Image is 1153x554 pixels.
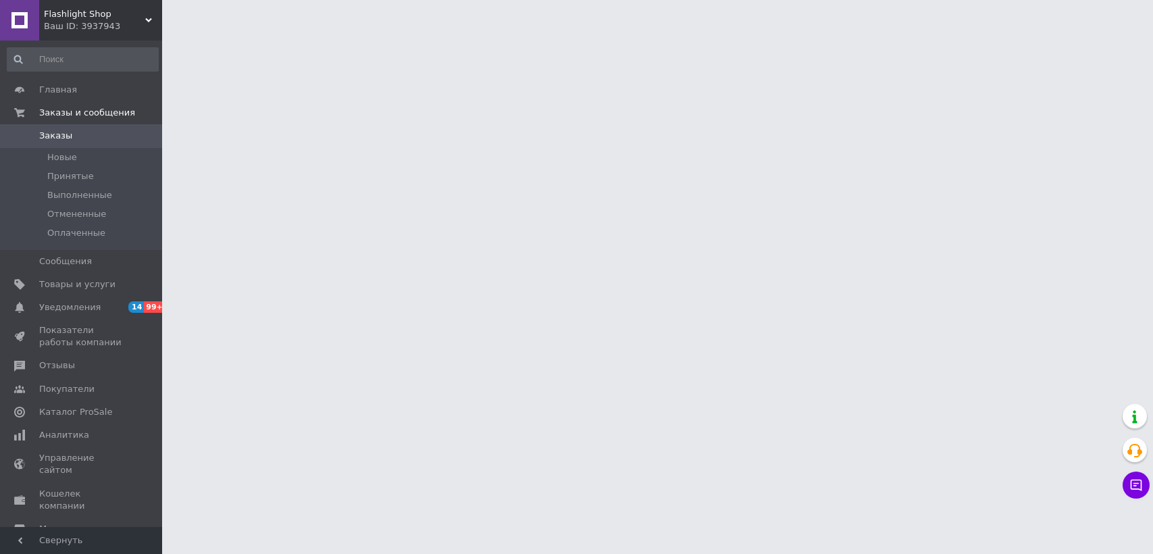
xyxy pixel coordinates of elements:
button: Чат с покупателем [1123,472,1150,499]
span: Кошелек компании [39,488,125,512]
span: Flashlight Shop [44,8,145,20]
span: Уведомления [39,301,101,313]
span: Сообщения [39,255,92,268]
span: Новые [47,151,77,163]
span: Отмененные [47,208,106,220]
span: Каталог ProSale [39,406,112,418]
span: Заказы и сообщения [39,107,135,119]
span: Выполненные [47,189,112,201]
div: Ваш ID: 3937943 [44,20,162,32]
span: Покупатели [39,383,95,395]
span: Товары и услуги [39,278,116,291]
span: Принятые [47,170,94,182]
span: Маркет [39,523,74,535]
span: Отзывы [39,359,75,372]
span: Главная [39,84,77,96]
span: Аналитика [39,429,89,441]
span: 99+ [144,301,166,313]
span: Показатели работы компании [39,324,125,349]
span: 14 [128,301,144,313]
span: Управление сайтом [39,452,125,476]
span: Оплаченные [47,227,105,239]
input: Поиск [7,47,159,72]
span: Заказы [39,130,72,142]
